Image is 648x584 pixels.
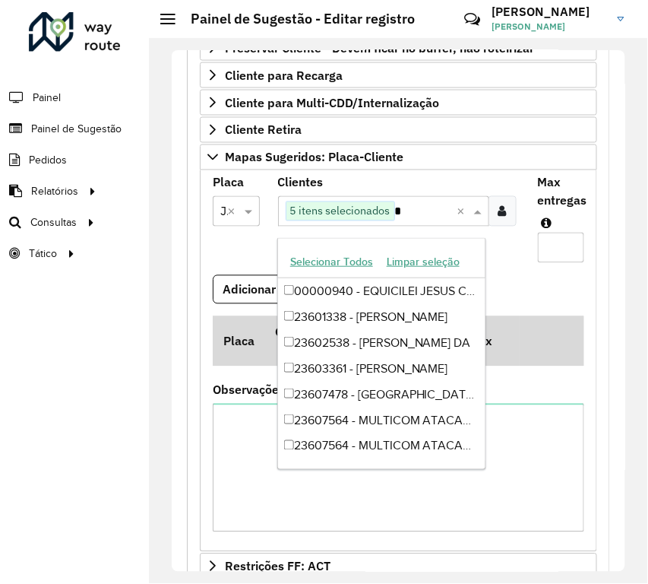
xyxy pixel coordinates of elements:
[283,250,380,274] button: Selecionar Todos
[380,250,466,274] button: Limpar seleção
[213,173,244,192] label: Placa
[225,97,439,109] span: Cliente para Multi-CDD/Internalização
[200,117,597,143] a: Cliente Retira
[225,560,330,573] span: Restrições FF: ACT
[200,554,597,579] a: Restrições FF: ACT
[457,202,470,221] span: Clear all
[30,214,77,230] span: Consultas
[264,316,392,367] th: Código Cliente
[286,202,394,221] span: 5 itens selecionados
[278,408,485,433] div: 23607564 - MULTICOM ATACADO E VAREJO S A.
[459,316,520,367] th: Max
[278,433,485,459] div: 23607564 - MULTICOM ATACADO E VAREJO S A.
[200,62,597,88] a: Cliente para Recarga
[225,69,343,81] span: Cliente para Recarga
[278,459,485,485] div: 23607719 - SENDAS DISTRIBUIDORA S A
[213,316,264,367] th: Placa
[492,5,606,19] h3: [PERSON_NAME]
[200,170,597,553] div: Mapas Sugeridos: Placa-Cliente
[278,304,485,330] div: 23601338 - [PERSON_NAME]
[278,278,485,304] div: 00000940 - EQUICILEI JESUS CERQUEIRA
[225,124,302,136] span: Cliente Retira
[225,151,403,163] span: Mapas Sugeridos: Placa-Cliente
[228,202,241,221] span: Clear all
[492,20,606,33] span: [PERSON_NAME]
[456,3,488,36] a: Contato Rápido
[278,356,485,382] div: 23603361 - [PERSON_NAME]
[538,173,587,210] label: Max entregas
[31,183,78,199] span: Relatórios
[213,381,285,399] label: Observações
[200,144,597,170] a: Mapas Sugeridos: Placa-Cliente
[213,275,286,304] button: Adicionar
[29,152,67,168] span: Pedidos
[29,246,57,262] span: Tático
[278,382,485,408] div: 23607478 - [GEOGRAPHIC_DATA] [PERSON_NAME]
[225,42,534,54] span: Preservar Cliente - Devem ficar no buffer, não roteirizar
[275,343,324,358] a: Copiar
[542,217,552,230] em: Máximo de clientes que serão colocados na mesma rota com os clientes informados
[31,121,122,137] span: Painel de Sugestão
[200,90,597,116] a: Cliente para Multi-CDD/Internalização
[277,238,486,470] ng-dropdown-panel: Options list
[175,11,415,27] h2: Painel de Sugestão - Editar registro
[278,173,324,192] label: Clientes
[278,330,485,356] div: 23602538 - [PERSON_NAME] DA
[33,90,61,106] span: Painel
